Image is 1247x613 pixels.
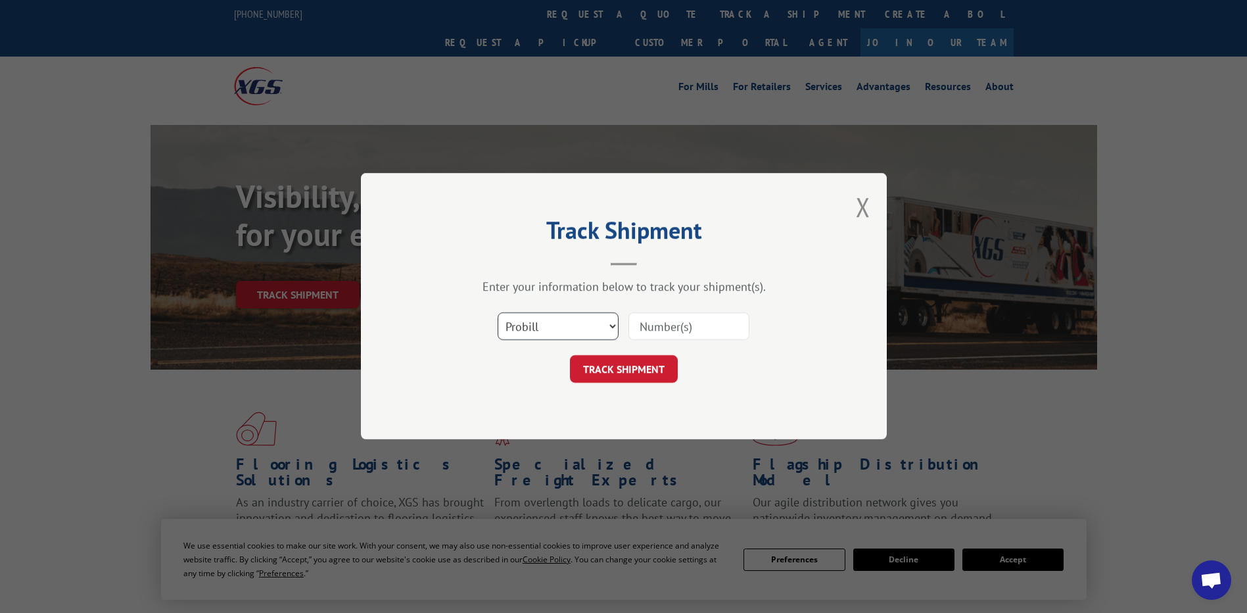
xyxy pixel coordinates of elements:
button: Close modal [856,189,870,224]
button: TRACK SHIPMENT [570,356,678,383]
input: Number(s) [628,313,749,341]
div: Open chat [1192,560,1231,600]
h2: Track Shipment [427,221,821,246]
div: Enter your information below to track your shipment(s). [427,280,821,295]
